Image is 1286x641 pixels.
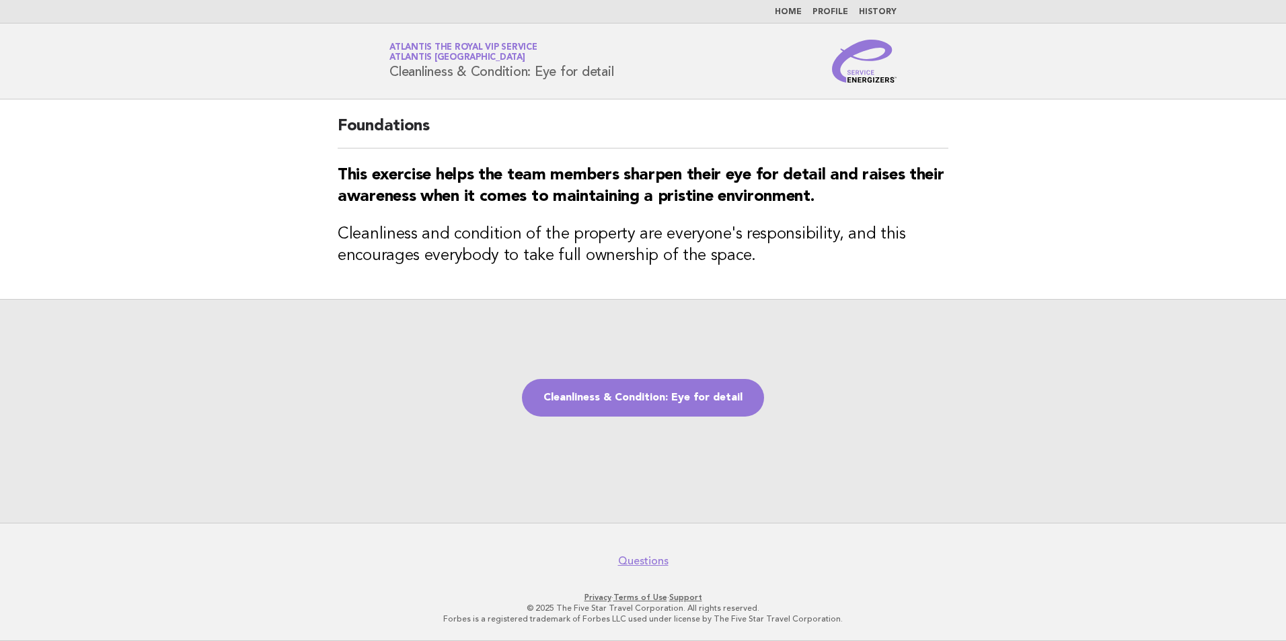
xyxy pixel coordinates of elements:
a: Terms of Use [613,593,667,602]
a: Home [775,8,802,16]
p: · · [231,592,1055,603]
p: © 2025 The Five Star Travel Corporation. All rights reserved. [231,603,1055,613]
p: Forbes is a registered trademark of Forbes LLC used under license by The Five Star Travel Corpora... [231,613,1055,624]
strong: This exercise helps the team members sharpen their eye for detail and raises their awareness when... [338,167,944,205]
a: Privacy [584,593,611,602]
h1: Cleanliness & Condition: Eye for detail [389,44,613,79]
a: Profile [812,8,848,16]
h3: Cleanliness and condition of the property are everyone's responsibility, and this encourages ever... [338,224,948,267]
a: History [859,8,897,16]
a: Atlantis the Royal VIP ServiceAtlantis [GEOGRAPHIC_DATA] [389,43,537,62]
img: Service Energizers [832,40,897,83]
a: Support [669,593,702,602]
span: Atlantis [GEOGRAPHIC_DATA] [389,54,525,62]
a: Questions [618,554,669,568]
h2: Foundations [338,116,948,148]
a: Cleanliness & Condition: Eye for detail [522,379,764,417]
